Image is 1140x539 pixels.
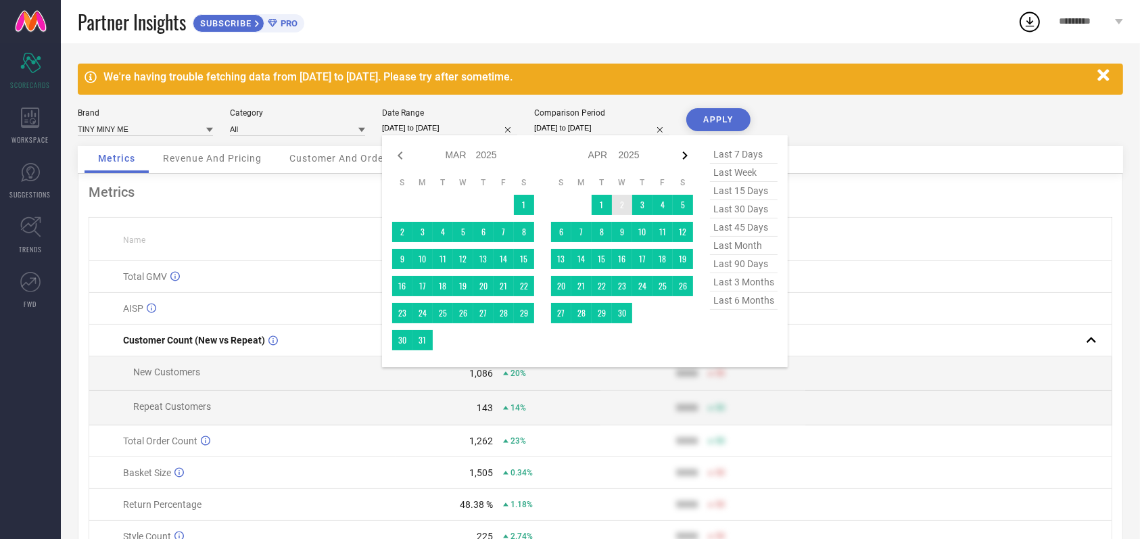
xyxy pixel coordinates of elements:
td: Wed Apr 16 2025 [612,249,632,269]
span: SCORECARDS [11,80,51,90]
td: Fri Apr 04 2025 [652,195,673,215]
div: 9999 [676,499,698,510]
span: Total GMV [123,271,167,282]
th: Monday [412,177,433,188]
td: Wed Apr 09 2025 [612,222,632,242]
td: Sat Mar 29 2025 [514,303,534,323]
td: Thu Apr 17 2025 [632,249,652,269]
td: Tue Apr 15 2025 [592,249,612,269]
td: Wed Mar 19 2025 [453,276,473,296]
td: Sat Mar 22 2025 [514,276,534,296]
td: Sun Apr 20 2025 [551,276,571,296]
div: 1,505 [469,467,493,478]
div: Category [230,108,365,118]
span: 50 [715,468,725,477]
span: 50 [715,369,725,378]
td: Mon Apr 14 2025 [571,249,592,269]
td: Thu Mar 20 2025 [473,276,494,296]
th: Friday [494,177,514,188]
td: Sun Apr 13 2025 [551,249,571,269]
span: Return Percentage [123,499,201,510]
td: Mon Mar 31 2025 [412,330,433,350]
div: 143 [477,402,493,413]
td: Thu Mar 13 2025 [473,249,494,269]
td: Sat Mar 15 2025 [514,249,534,269]
td: Sun Mar 23 2025 [392,303,412,323]
td: Fri Mar 07 2025 [494,222,514,242]
td: Wed Apr 30 2025 [612,303,632,323]
span: last week [710,164,778,182]
div: Comparison Period [534,108,669,118]
th: Wednesday [612,177,632,188]
div: Metrics [89,184,1112,200]
td: Fri Mar 14 2025 [494,249,514,269]
span: Basket Size [123,467,171,478]
div: Previous month [392,147,408,164]
button: APPLY [686,108,751,131]
span: last month [710,237,778,255]
span: last 30 days [710,200,778,218]
th: Sunday [551,177,571,188]
div: We're having trouble fetching data from [DATE] to [DATE]. Please try after sometime. [103,70,1091,83]
td: Tue Mar 11 2025 [433,249,453,269]
span: PRO [277,18,298,28]
span: TRENDS [19,244,42,254]
td: Sun Mar 09 2025 [392,249,412,269]
th: Saturday [673,177,693,188]
span: last 3 months [710,273,778,291]
span: WORKSPACE [12,135,49,145]
td: Sun Mar 16 2025 [392,276,412,296]
td: Wed Apr 02 2025 [612,195,632,215]
span: Customer Count (New vs Repeat) [123,335,265,346]
span: last 6 months [710,291,778,310]
td: Wed Apr 23 2025 [612,276,632,296]
span: last 7 days [710,145,778,164]
td: Thu Apr 03 2025 [632,195,652,215]
div: Date Range [382,108,517,118]
td: Sun Mar 02 2025 [392,222,412,242]
span: 50 [715,436,725,446]
span: New Customers [133,367,200,377]
th: Wednesday [453,177,473,188]
td: Thu Apr 10 2025 [632,222,652,242]
div: 1,086 [469,368,493,379]
th: Friday [652,177,673,188]
th: Sunday [392,177,412,188]
div: Open download list [1018,9,1042,34]
div: 48.38 % [460,499,493,510]
span: Metrics [98,153,135,164]
td: Mon Mar 24 2025 [412,303,433,323]
span: 23% [510,436,526,446]
td: Mon Apr 28 2025 [571,303,592,323]
td: Mon Apr 07 2025 [571,222,592,242]
span: 50 [715,403,725,413]
td: Sat Apr 12 2025 [673,222,693,242]
div: 9999 [676,436,698,446]
td: Tue Apr 08 2025 [592,222,612,242]
th: Monday [571,177,592,188]
span: Partner Insights [78,8,186,36]
td: Wed Mar 12 2025 [453,249,473,269]
span: 50 [715,500,725,509]
span: SUBSCRIBE [193,18,255,28]
td: Thu Apr 24 2025 [632,276,652,296]
span: last 45 days [710,218,778,237]
td: Fri Mar 21 2025 [494,276,514,296]
td: Sun Mar 30 2025 [392,330,412,350]
input: Select comparison period [534,121,669,135]
th: Thursday [632,177,652,188]
td: Tue Apr 01 2025 [592,195,612,215]
span: last 15 days [710,182,778,200]
td: Thu Mar 06 2025 [473,222,494,242]
td: Sat Mar 01 2025 [514,195,534,215]
td: Wed Mar 26 2025 [453,303,473,323]
div: Next month [677,147,693,164]
div: 9999 [676,467,698,478]
td: Fri Apr 18 2025 [652,249,673,269]
th: Saturday [514,177,534,188]
td: Sun Apr 06 2025 [551,222,571,242]
span: Repeat Customers [133,401,211,412]
a: SUBSCRIBEPRO [193,11,304,32]
td: Mon Mar 10 2025 [412,249,433,269]
td: Tue Mar 25 2025 [433,303,453,323]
